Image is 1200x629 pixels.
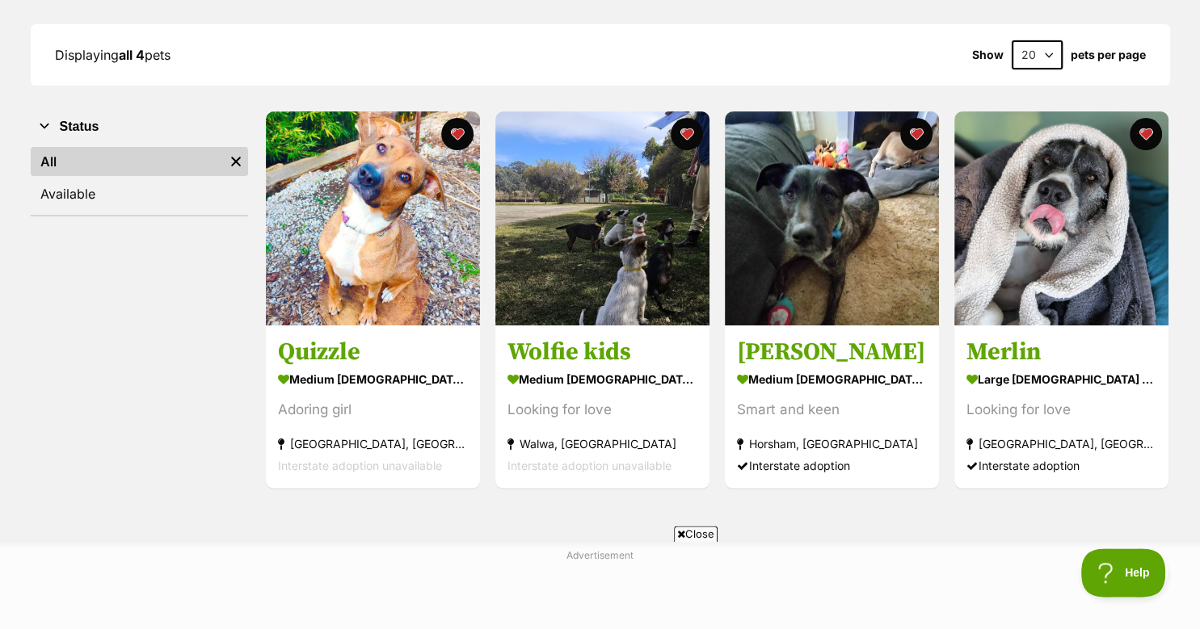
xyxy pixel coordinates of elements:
[737,400,927,421] div: Smart and keen
[966,400,1156,421] div: Looking for love
[507,459,672,473] span: Interstate adoption unavailable
[266,325,480,489] a: Quizzle medium [DEMOGRAPHIC_DATA] Dog Adoring girl [GEOGRAPHIC_DATA], [GEOGRAPHIC_DATA] Interstat...
[900,118,933,150] button: favourite
[671,118,703,150] button: favourite
[972,48,1004,61] span: Show
[507,400,697,421] div: Looking for love
[966,434,1156,455] div: [GEOGRAPHIC_DATA], [GEOGRAPHIC_DATA]
[966,455,1156,477] div: Interstate adoption
[725,111,939,325] img: Reggie
[725,325,939,489] a: [PERSON_NAME] medium [DEMOGRAPHIC_DATA] Dog Smart and keen Horsham, [GEOGRAPHIC_DATA] Interstate ...
[737,368,927,392] div: medium [DEMOGRAPHIC_DATA] Dog
[31,147,224,176] a: All
[266,111,480,325] img: Quizzle
[737,455,927,477] div: Interstate adoption
[306,548,895,621] iframe: Advertisement
[278,338,468,368] h3: Quizzle
[954,325,1168,489] a: Merlin large [DEMOGRAPHIC_DATA] Dog Looking for love [GEOGRAPHIC_DATA], [GEOGRAPHIC_DATA] Interst...
[278,459,442,473] span: Interstate adoption unavailable
[1130,118,1162,150] button: favourite
[954,111,1168,325] img: Merlin
[495,111,709,325] img: Wolfie kids
[55,47,171,63] span: Displaying pets
[737,434,927,455] div: Horsham, [GEOGRAPHIC_DATA]
[31,116,248,137] button: Status
[966,368,1156,392] div: large [DEMOGRAPHIC_DATA] Dog
[674,526,718,542] span: Close
[31,144,248,215] div: Status
[1071,48,1146,61] label: pets per page
[966,338,1156,368] h3: Merlin
[31,179,248,208] a: Available
[278,368,468,392] div: medium [DEMOGRAPHIC_DATA] Dog
[1081,548,1168,597] iframe: Help Scout Beacon - Open
[737,338,927,368] h3: [PERSON_NAME]
[119,47,145,63] strong: all 4
[224,147,248,176] a: Remove filter
[507,368,697,392] div: medium [DEMOGRAPHIC_DATA] Dog
[507,338,697,368] h3: Wolfie kids
[495,325,709,489] a: Wolfie kids medium [DEMOGRAPHIC_DATA] Dog Looking for love Walwa, [GEOGRAPHIC_DATA] Interstate ad...
[278,400,468,421] div: Adoring girl
[278,434,468,455] div: [GEOGRAPHIC_DATA], [GEOGRAPHIC_DATA]
[441,118,474,150] button: favourite
[507,434,697,455] div: Walwa, [GEOGRAPHIC_DATA]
